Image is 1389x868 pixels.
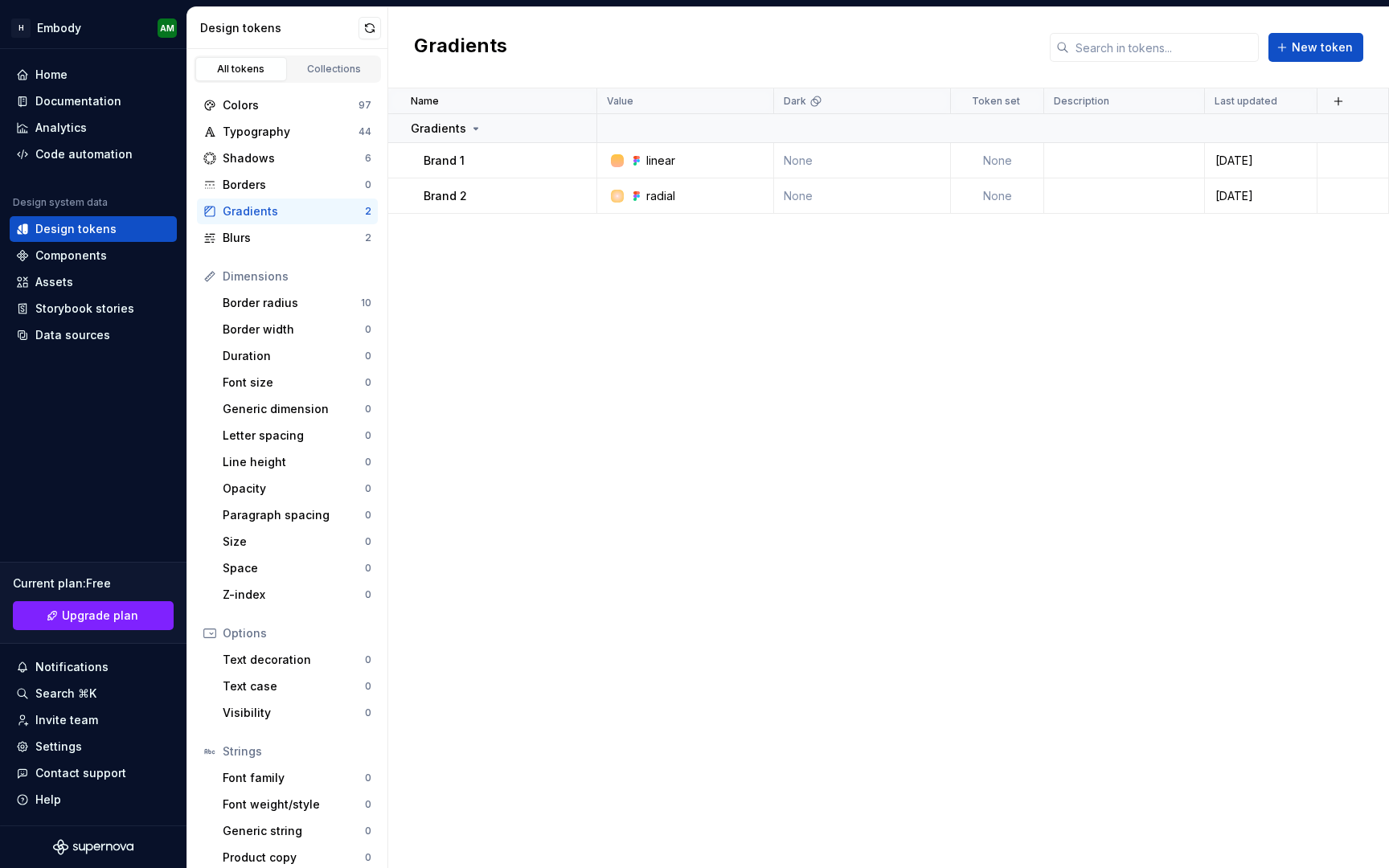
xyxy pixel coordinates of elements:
div: Opacity [223,481,365,497]
a: Colors97 [197,92,378,118]
div: [DATE] [1206,188,1316,204]
a: Code automation [10,141,177,167]
div: Storybook stories [35,301,134,317]
a: Visibility0 [216,700,378,726]
a: Text case0 [216,674,378,699]
td: None [774,178,951,214]
div: 0 [365,323,371,336]
div: Letter spacing [223,428,365,444]
a: Text decoration0 [216,647,378,673]
div: Font weight/style [223,796,365,813]
a: Shadows6 [197,145,378,171]
td: None [951,178,1044,214]
div: Contact support [35,765,126,781]
div: 0 [365,456,371,469]
div: Notifications [35,659,109,675]
div: 0 [365,535,371,548]
div: Design system data [13,196,108,209]
a: Home [10,62,177,88]
div: 0 [365,482,371,495]
a: Upgrade plan [13,601,174,630]
button: Notifications [10,654,177,680]
div: Text case [223,678,365,694]
span: New token [1292,39,1353,55]
a: Borders0 [197,172,378,198]
td: None [774,143,951,178]
a: Border radius10 [216,290,378,316]
div: 0 [365,588,371,601]
div: Borders [223,177,365,193]
a: Analytics [10,115,177,141]
div: Current plan : Free [13,575,174,592]
input: Search in tokens... [1069,33,1259,62]
p: Last updated [1215,95,1277,108]
a: Border width0 [216,317,378,342]
div: 0 [365,825,371,837]
p: Brand 1 [424,153,465,169]
a: Assets [10,269,177,295]
p: Name [411,95,439,108]
div: Documentation [35,93,121,109]
div: Blurs [223,230,365,246]
div: 0 [365,653,371,666]
div: 10 [361,297,371,309]
p: Value [607,95,633,108]
div: Space [223,560,365,576]
div: H [11,18,31,38]
div: Shadows [223,150,365,166]
div: Typography [223,124,359,140]
div: Border radius [223,295,361,311]
div: Paragraph spacing [223,507,365,523]
div: Font size [223,375,365,391]
div: Home [35,67,68,83]
a: Documentation [10,88,177,114]
a: Paragraph spacing0 [216,502,378,528]
div: Design tokens [35,221,117,237]
div: Border width [223,321,365,338]
div: Dimensions [223,268,371,285]
div: 44 [359,125,371,138]
div: Product copy [223,850,365,866]
div: Settings [35,739,82,755]
div: Data sources [35,327,110,343]
a: Generic dimension0 [216,396,378,422]
div: Generic dimension [223,401,365,417]
div: [DATE] [1206,153,1316,169]
button: New token [1268,33,1363,62]
a: Components [10,243,177,268]
div: Line height [223,454,365,470]
a: Storybook stories [10,296,177,321]
div: Help [35,792,61,808]
td: None [951,143,1044,178]
div: Invite team [35,712,98,728]
a: Invite team [10,707,177,733]
p: Dark [784,95,806,108]
p: Description [1054,95,1109,108]
a: Data sources [10,322,177,348]
a: Duration0 [216,343,378,369]
div: 0 [365,706,371,719]
a: Z-index0 [216,582,378,608]
a: Size0 [216,529,378,555]
div: Duration [223,348,365,364]
svg: Supernova Logo [53,839,133,855]
div: 6 [365,152,371,165]
div: 0 [365,509,371,522]
div: Search ⌘K [35,686,96,702]
div: 0 [365,562,371,575]
button: Search ⌘K [10,681,177,706]
div: AM [160,22,174,35]
a: Settings [10,734,177,759]
p: Brand 2 [424,188,467,204]
a: Opacity0 [216,476,378,502]
a: Font weight/style0 [216,792,378,817]
div: 0 [365,429,371,442]
div: 0 [365,178,371,191]
div: Visibility [223,705,365,721]
a: Space0 [216,555,378,581]
div: All tokens [201,63,281,76]
div: Design tokens [200,20,359,36]
p: Token set [972,95,1020,108]
a: Design tokens [10,216,177,242]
